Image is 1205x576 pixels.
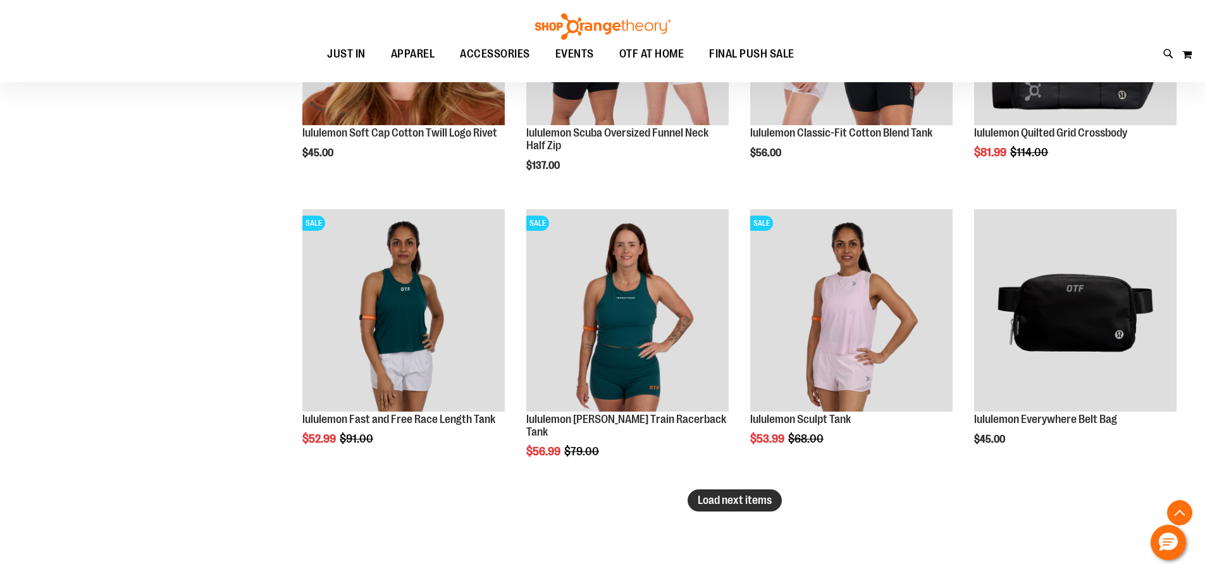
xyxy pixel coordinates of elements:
[543,40,607,69] a: EVENTS
[302,126,497,139] a: lululemon Soft Cap Cotton Twill Logo Rivet
[302,147,335,159] span: $45.00
[302,413,495,426] a: lululemon Fast and Free Race Length Tank
[1151,525,1186,560] button: Hello, have a question? Let’s chat.
[974,413,1117,426] a: lululemon Everywhere Belt Bag
[750,209,953,412] img: Main Image of 1538347
[696,40,807,69] a: FINAL PUSH SALE
[750,432,786,445] span: $53.99
[340,432,375,445] span: $91.00
[314,40,378,69] a: JUST IN
[555,40,594,68] span: EVENTS
[327,40,366,68] span: JUST IN
[968,203,1183,477] div: product
[302,432,338,445] span: $52.99
[296,203,511,477] div: product
[526,209,729,412] img: lululemon Wunder Train Racerback Tank
[750,147,783,159] span: $56.00
[526,445,562,458] span: $56.99
[302,216,325,231] span: SALE
[607,40,697,69] a: OTF AT HOME
[447,40,543,69] a: ACCESSORIES
[1167,500,1192,525] button: Back To Top
[564,445,601,458] span: $79.00
[750,413,851,426] a: lululemon Sculpt Tank
[744,203,959,477] div: product
[698,494,772,506] span: Load next items
[526,216,549,231] span: SALE
[1010,146,1050,159] span: $114.00
[974,146,1008,159] span: $81.99
[619,40,684,68] span: OTF AT HOME
[526,160,562,171] span: $137.00
[391,40,435,68] span: APPAREL
[302,209,505,414] a: Main view of 2024 August lululemon Fast and Free Race Length TankSALE
[974,209,1177,414] a: lululemon Everywhere Belt Bag
[788,432,825,445] span: $68.00
[709,40,794,68] span: FINAL PUSH SALE
[526,413,726,438] a: lululemon [PERSON_NAME] Train Racerback Tank
[302,209,505,412] img: Main view of 2024 August lululemon Fast and Free Race Length Tank
[974,209,1177,412] img: lululemon Everywhere Belt Bag
[974,434,1007,445] span: $45.00
[533,13,672,40] img: Shop Orangetheory
[974,126,1127,139] a: lululemon Quilted Grid Crossbody
[460,40,530,68] span: ACCESSORIES
[526,126,708,152] a: lululemon Scuba Oversized Funnel Neck Half Zip
[750,126,932,139] a: lululemon Classic-Fit Cotton Blend Tank
[750,209,953,414] a: Main Image of 1538347SALE
[526,209,729,414] a: lululemon Wunder Train Racerback TankSALE
[688,489,782,512] button: Load next items
[520,203,735,489] div: product
[378,40,448,68] a: APPAREL
[750,216,773,231] span: SALE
